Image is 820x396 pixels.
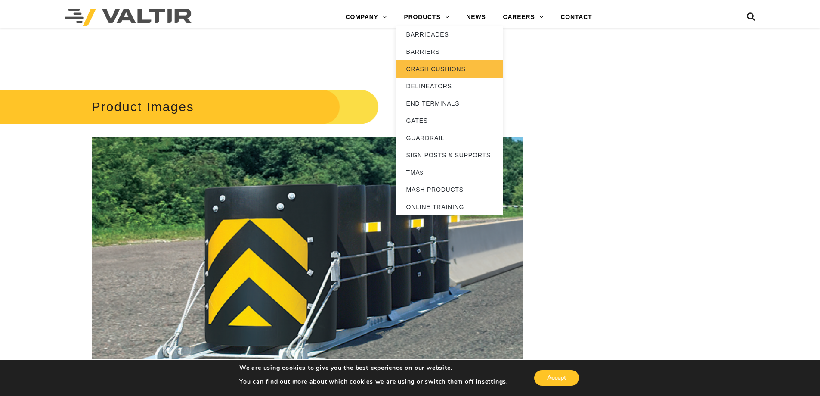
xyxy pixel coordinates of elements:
a: BARRICADES [396,26,503,43]
a: GUARDRAIL [396,129,503,147]
a: CAREERS [495,9,552,26]
button: Accept [534,370,579,386]
button: settings [482,378,506,386]
a: DELINEATORS [396,78,503,95]
a: TMAs [396,164,503,181]
a: MASH PRODUCTS [396,181,503,198]
p: We are using cookies to give you the best experience on our website. [239,364,508,372]
a: CRASH CUSHIONS [396,60,503,78]
p: You can find out more about which cookies we are using or switch them off in . [239,378,508,386]
a: NEWS [458,9,494,26]
img: Valtir [65,9,192,26]
a: SIGN POSTS & SUPPORTS [396,147,503,164]
a: BARRIERS [396,43,503,60]
a: COMPANY [337,9,396,26]
a: GATES [396,112,503,129]
a: CONTACT [552,9,600,26]
a: ONLINE TRAINING [396,198,503,215]
a: PRODUCTS [396,9,458,26]
a: END TERMINALS [396,95,503,112]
